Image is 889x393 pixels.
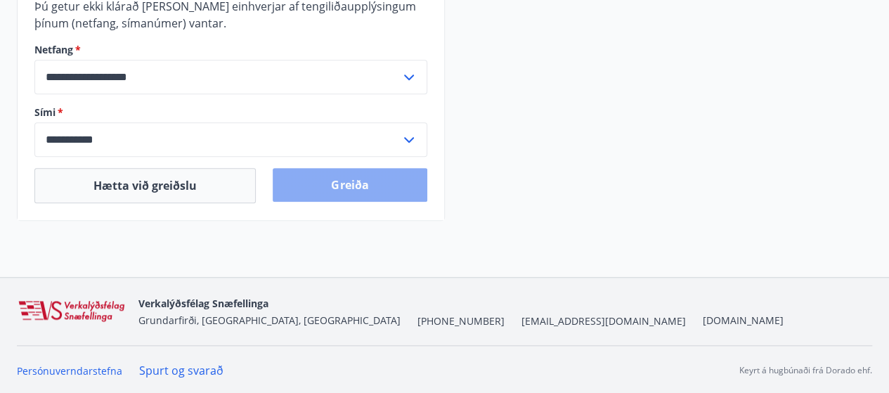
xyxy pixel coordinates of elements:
a: Persónuverndarstefna [17,364,122,378]
span: Grundarfirði, [GEOGRAPHIC_DATA], [GEOGRAPHIC_DATA] [138,314,401,327]
span: [EMAIL_ADDRESS][DOMAIN_NAME] [521,314,686,328]
span: [PHONE_NUMBER] [417,314,505,328]
label: Netfang [34,43,427,57]
p: Keyrt á hugbúnaði frá Dorado ehf. [739,364,872,377]
label: Sími [34,105,427,120]
button: Greiða [273,168,427,202]
img: WvRpJk2u6KDFA1HvFrCJUzbr97ECa5dHUCvez65j.png [17,299,127,323]
a: Spurt og svarað [139,363,223,378]
span: Verkalýðsfélag Snæfellinga [138,297,268,310]
a: [DOMAIN_NAME] [703,314,784,327]
button: Hætta við greiðslu [34,168,256,203]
